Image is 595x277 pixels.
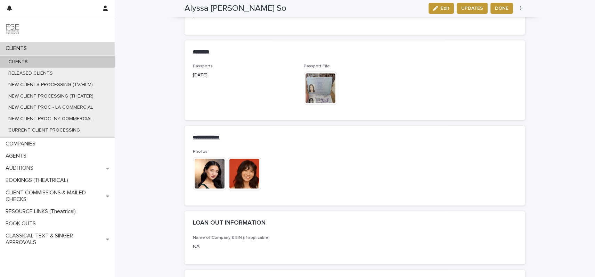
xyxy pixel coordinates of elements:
p: CLIENTS [3,45,32,52]
p: CURRENT CLIENT PROCESSING [3,127,85,133]
span: UPDATES [461,5,483,12]
p: RELEASED CLIENTS [3,70,58,76]
button: Edit [429,3,454,14]
span: Name of Company & EIN (if applicable) [193,236,270,240]
p: NEW CLIENT PROC - LA COMMERCIAL [3,104,99,110]
span: Edit [441,6,449,11]
p: BOOK OUTS [3,220,41,227]
img: 9JgRvJ3ETPGCJDhvPVA5 [6,23,19,36]
p: RESOURCE LINKS (Theatrical) [3,208,81,215]
button: DONE [490,3,513,14]
p: - [193,14,295,21]
p: BOOKINGS (THEATRICAL) [3,177,74,184]
span: Passports [193,64,213,68]
p: NA [193,243,295,250]
span: Passport File [304,64,330,68]
h2: Alyssa [PERSON_NAME] So [185,3,286,14]
p: AUDITIONS [3,165,39,171]
p: CLIENT COMMISSIONS & MAILED CHECKS [3,190,106,203]
p: AGENTS [3,153,32,159]
span: Photos [193,150,207,154]
p: NEW CLIENTS PROCESSING (TV/FILM) [3,82,98,88]
span: DONE [495,5,508,12]
p: CLASSICAL TEXT & SINGER APPROVALS [3,233,106,246]
p: [DATE] [193,72,295,79]
button: UPDATES [457,3,488,14]
h2: LOAN OUT INFORMATION [193,219,266,227]
p: NEW CLIENT PROCESSING (THEATER) [3,93,99,99]
p: NEW CLIENT PROC -NY COMMERCIAL [3,116,98,122]
p: COMPANIES [3,141,41,147]
p: CLIENTS [3,59,33,65]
